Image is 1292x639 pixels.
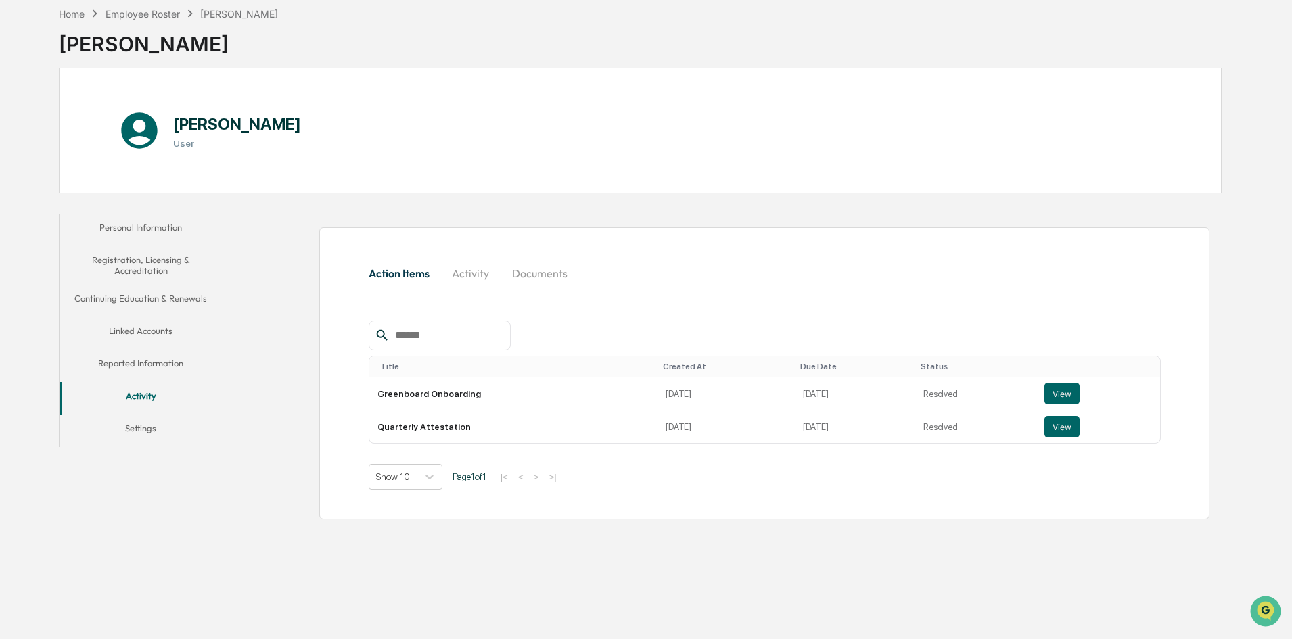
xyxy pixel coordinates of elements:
button: |< [497,471,512,483]
div: We're available if you need us! [46,117,171,128]
p: How can we help? [14,28,246,50]
td: Resolved [915,377,1036,410]
div: Home [59,8,85,20]
a: View [1044,383,1152,404]
div: Toggle SortBy [1047,362,1155,371]
button: Continuing Education & Renewals [60,285,222,317]
div: Toggle SortBy [663,362,789,371]
div: Toggle SortBy [380,362,653,371]
button: >| [545,471,560,483]
button: Activity [440,257,501,289]
h1: [PERSON_NAME] [173,114,301,134]
button: View [1044,416,1080,437]
button: View [1044,383,1080,404]
img: 1746055101610-c473b297-6a78-478c-a979-82029cc54cd1 [14,103,38,128]
td: Greenboard Onboarding [369,377,658,410]
iframe: Open customer support [1249,594,1285,631]
td: [DATE] [657,377,795,410]
button: > [530,471,543,483]
td: Resolved [915,410,1036,443]
span: Pylon [135,229,164,239]
a: View [1044,416,1152,437]
td: [DATE] [795,410,915,443]
div: 🔎 [14,197,24,208]
div: Employee Roster [106,8,180,20]
a: 🔎Data Lookup [8,191,91,215]
button: Documents [501,257,578,289]
button: Linked Accounts [60,317,222,350]
td: [DATE] [795,377,915,410]
div: Toggle SortBy [921,362,1030,371]
div: Start new chat [46,103,222,117]
span: Preclearance [27,170,87,184]
div: Toggle SortBy [800,362,910,371]
button: Settings [60,415,222,447]
td: Quarterly Attestation [369,410,658,443]
button: Reported Information [60,350,222,382]
button: Personal Information [60,214,222,246]
div: 🗄️ [98,172,109,183]
span: Page 1 of 1 [453,471,486,482]
div: secondary tabs example [369,257,1161,289]
a: 🗄️Attestations [93,165,173,189]
div: [PERSON_NAME] [59,21,278,56]
a: Powered byPylon [95,229,164,239]
div: [PERSON_NAME] [200,8,278,20]
button: < [514,471,528,483]
button: Action Items [369,257,440,289]
td: [DATE] [657,410,795,443]
span: Data Lookup [27,196,85,210]
button: Activity [60,382,222,415]
div: secondary tabs example [60,214,222,447]
button: Start new chat [230,108,246,124]
div: 🖐️ [14,172,24,183]
button: Registration, Licensing & Accreditation [60,246,222,285]
a: 🖐️Preclearance [8,165,93,189]
span: Attestations [112,170,168,184]
h3: User [173,138,301,149]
